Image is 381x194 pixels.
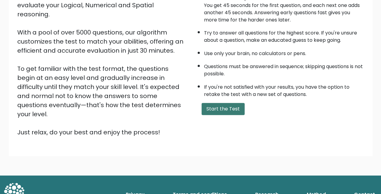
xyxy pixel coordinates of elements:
[202,103,245,115] button: Start the Test
[204,47,364,57] li: Use only your brain, no calculators or pens.
[204,81,364,98] li: If you're not satisfied with your results, you have the option to retake the test with a new set ...
[204,26,364,44] li: Try to answer all questions for the highest score. If you're unsure about a question, make an edu...
[204,60,364,77] li: Questions must be answered in sequence; skipping questions is not possible.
